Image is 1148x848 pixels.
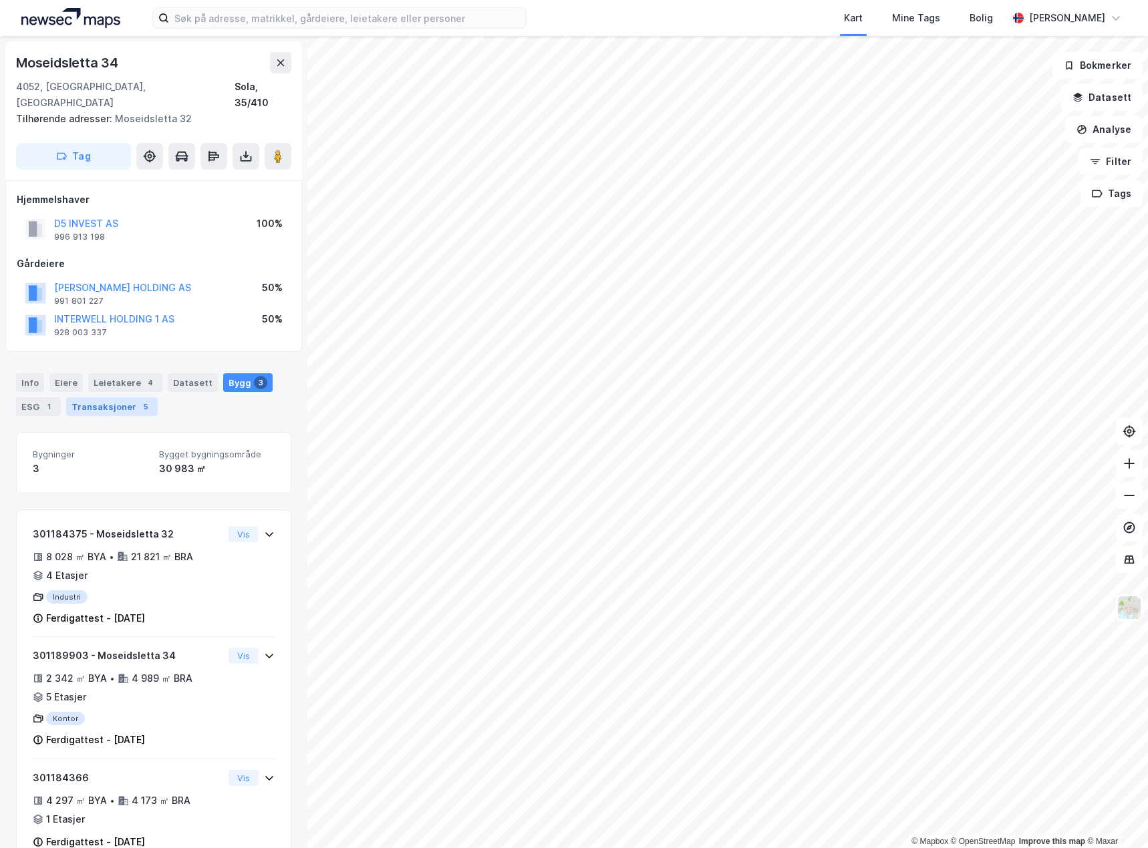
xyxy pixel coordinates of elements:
div: 991 801 227 [54,296,104,306]
div: Ferdigattest - [DATE] [46,732,145,748]
div: 50% [262,311,283,327]
div: 4 989 ㎡ BRA [132,670,192,686]
a: Mapbox [911,837,948,846]
div: Transaksjoner [66,397,158,416]
div: 4 Etasjer [46,568,88,584]
div: Ferdigattest - [DATE] [46,610,145,626]
div: 301184366 [33,770,223,786]
div: Info [16,373,44,392]
button: Tags [1081,180,1143,207]
div: 1 [42,400,55,413]
div: 3 [254,376,267,389]
div: Kart [844,10,863,26]
div: 8 028 ㎡ BYA [46,549,106,565]
iframe: Chat Widget [1081,784,1148,848]
div: • [110,673,115,684]
div: 996 913 198 [54,232,105,242]
div: 301189903 - Moseidsletta 34 [33,648,223,664]
div: Datasett [168,373,218,392]
div: • [109,552,114,562]
div: 5 [139,400,152,413]
button: Bokmerker [1052,52,1143,79]
span: Bygget bygningsområde [159,449,275,460]
img: Z [1117,595,1142,620]
button: Tag [16,143,131,170]
button: Vis [229,526,259,542]
button: Vis [229,770,259,786]
div: 4 173 ㎡ BRA [132,793,190,809]
a: Improve this map [1019,837,1085,846]
div: Hjemmelshaver [17,192,291,208]
div: 1 Etasjer [46,811,85,827]
div: [PERSON_NAME] [1029,10,1105,26]
div: Sola, 35/410 [235,79,291,111]
input: Søk på adresse, matrikkel, gårdeiere, leietakere eller personer [169,8,526,28]
div: Bolig [970,10,993,26]
div: 21 821 ㎡ BRA [131,549,193,565]
button: Filter [1079,148,1143,175]
div: 5 Etasjer [46,689,86,705]
div: Moseidsletta 34 [16,52,121,73]
span: Bygninger [33,449,148,460]
div: 100% [257,216,283,232]
div: • [110,795,115,806]
div: 928 003 337 [54,327,107,338]
div: 4 [144,376,157,389]
a: OpenStreetMap [951,837,1016,846]
div: 301184375 - Moseidsletta 32 [33,526,223,542]
button: Analyse [1065,116,1143,143]
div: ESG [16,397,61,416]
div: 4 297 ㎡ BYA [46,793,107,809]
div: Bygg [223,373,273,392]
button: Datasett [1061,84,1143,111]
div: 4052, [GEOGRAPHIC_DATA], [GEOGRAPHIC_DATA] [16,79,235,111]
div: Eiere [49,373,83,392]
div: Gårdeiere [17,256,291,272]
span: Tilhørende adresser: [16,113,115,124]
div: 2 342 ㎡ BYA [46,670,107,686]
div: Kontrollprogram for chat [1081,784,1148,848]
div: 50% [262,280,283,296]
div: Leietakere [88,373,162,392]
button: Vis [229,648,259,664]
div: 3 [33,461,148,477]
img: logo.a4113a55bc3d86da70a041830d287a7e.svg [21,8,120,28]
div: 30 983 ㎡ [159,461,275,477]
div: Moseidsletta 32 [16,111,281,127]
div: Mine Tags [892,10,940,26]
